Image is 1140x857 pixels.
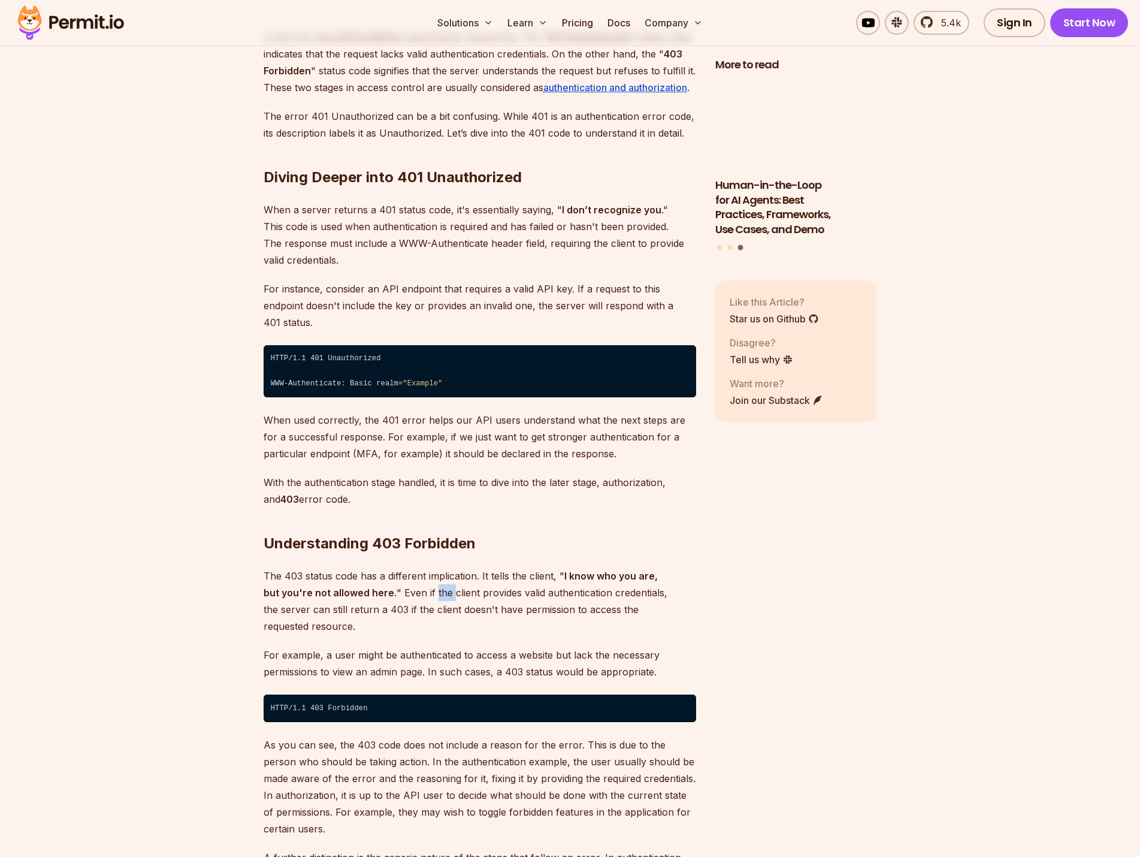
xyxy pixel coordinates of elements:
[640,11,707,35] button: Company
[264,120,696,187] h2: Diving Deeper into 401 Unauthorized
[562,204,661,216] strong: I don’t recognize you
[264,486,696,553] h2: Understanding 403 Forbidden
[715,177,877,237] h3: Human-in-the-Loop for AI Agents: Best Practices, Frameworks, Use Cases, and Demo
[264,695,696,722] code: HTTP/1.1 403 Forbidden
[914,11,969,35] a: 5.4k
[264,647,696,680] p: For example, a user might be authenticated to access a website but lack the necessary permissions...
[730,294,819,309] p: Like this Article?
[264,412,696,462] p: When used correctly, the 401 error helps our API users understand what the next steps are for a s...
[603,11,635,35] a: Docs
[433,11,498,35] button: Solutions
[264,568,696,635] p: The 403 status code has a different implication. It tells the client, " " Even if the client prov...
[730,352,793,366] a: Tell us why
[715,58,877,73] h2: More to read
[557,11,598,35] a: Pricing
[715,80,877,252] div: Posts
[264,280,696,331] p: For instance, consider an API endpoint that requires a valid API key. If a request to this endpoi...
[280,493,299,505] strong: 403
[1050,8,1129,37] a: Start Now
[984,8,1045,37] a: Sign In
[12,2,129,43] img: Permit logo
[715,80,877,171] img: Human-in-the-Loop for AI Agents: Best Practices, Frameworks, Use Cases, and Demo
[934,16,961,30] span: 5.4k
[728,245,733,249] button: Go to slide 2
[738,245,743,250] button: Go to slide 3
[264,29,696,96] p: In the 4xx class, and are particularly noteworthy. The " " status code indicates that the request...
[730,393,823,407] a: Join our Substack
[264,48,682,77] strong: 403 Forbidden
[730,335,793,349] p: Disagree?
[543,82,687,93] a: authentication and authorization
[264,345,696,398] code: HTTP/1.1 401 Unauthorized ⁠ WWW-Authenticate: Basic realm=
[730,311,819,325] a: Star us on Github
[264,201,696,268] p: When a server returns a 401 status code, it's essentially saying, " ." This code is used when aut...
[503,11,552,35] button: Learn
[264,737,696,837] p: As you can see, the 403 code does not include a reason for the error. This is due to the person w...
[264,108,696,141] p: The error 401 Unauthorized can be a bit confusing. While 401 is an authentication error code, its...
[403,379,442,388] span: "Example"
[730,376,823,390] p: Want more?
[715,80,877,237] li: 3 of 3
[717,245,722,249] button: Go to slide 1
[264,474,696,508] p: With the authentication stage handled, it is time to dive into the later stage, authorization, an...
